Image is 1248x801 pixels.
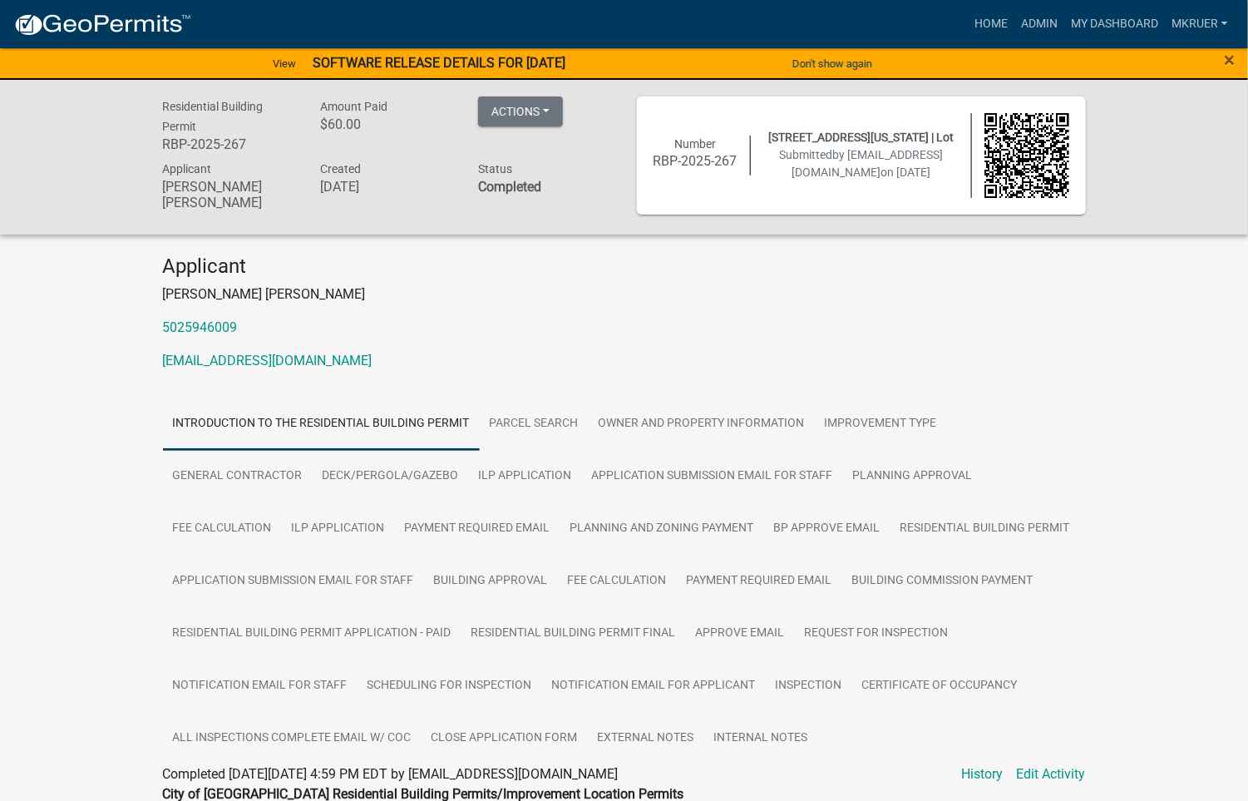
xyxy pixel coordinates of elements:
a: Admin [1014,8,1064,40]
a: Internal Notes [704,712,818,765]
p: [PERSON_NAME] [PERSON_NAME] [163,284,1086,304]
a: Owner and Property Information [589,398,815,451]
a: mkruer [1165,8,1235,40]
span: × [1225,48,1236,72]
a: Close Application Form [422,712,588,765]
a: Fee Calculation [163,502,282,556]
a: All Inspections Complete Email W/ COC [163,712,422,765]
a: ILP Application [282,502,395,556]
strong: Completed [478,179,541,195]
a: Certificate of Occupancy [852,660,1028,713]
a: Notification Email for Applicant [542,660,766,713]
a: ILP Application [469,450,582,503]
button: Don't show again [786,50,879,77]
a: Inspection [766,660,852,713]
h6: [PERSON_NAME] [PERSON_NAME] [163,179,296,210]
span: Status [478,162,512,176]
a: Payment Required Email [395,502,560,556]
span: by [EMAIL_ADDRESS][DOMAIN_NAME] [792,148,943,179]
h6: RBP-2025-267 [163,136,296,152]
a: Residential Building Permit [890,502,1080,556]
a: Application Submission Email for Staff [163,555,424,608]
a: Payment Required Email [677,555,842,608]
a: General Contractor [163,450,313,503]
span: [STREET_ADDRESS][US_STATE] | Lot [768,131,954,144]
span: Submitted on [DATE] [779,148,943,179]
button: Actions [478,96,563,126]
a: History [962,764,1004,784]
span: Applicant [163,162,212,176]
a: View [266,50,303,77]
img: QR code [984,113,1069,198]
h6: $60.00 [320,116,453,132]
button: Close [1225,50,1236,70]
a: Edit Activity [1017,764,1086,784]
h4: Applicant [163,255,1086,279]
a: Residential Building Permit Final [461,607,686,660]
a: Application Submission Email for Staff [582,450,843,503]
a: Fee Calculation [558,555,677,608]
a: Improvement Type [815,398,947,451]
span: Completed [DATE][DATE] 4:59 PM EDT by [EMAIL_ADDRESS][DOMAIN_NAME] [163,766,619,782]
h6: [DATE] [320,179,453,195]
span: Number [674,137,716,151]
a: Parcel search [480,398,589,451]
a: Building Approval [424,555,558,608]
a: Planning Approval [843,450,983,503]
a: Request for Inspection [795,607,959,660]
a: [EMAIL_ADDRESS][DOMAIN_NAME] [163,353,372,368]
a: 5025946009 [163,319,238,335]
span: Residential Building Permit [163,100,264,133]
a: Approve Email [686,607,795,660]
a: External Notes [588,712,704,765]
span: Created [320,162,361,176]
a: Building Commission Payment [842,555,1043,608]
a: Introduction to the Residential Building Permit [163,398,480,451]
a: Notification Email for Staff [163,660,358,713]
a: BP Approve Email [764,502,890,556]
h6: RBP-2025-267 [654,153,738,169]
a: My Dashboard [1064,8,1165,40]
a: Residential Building Permit Application - Paid [163,607,461,660]
span: Amount Paid [320,100,387,113]
strong: SOFTWARE RELEASE DETAILS FOR [DATE] [313,55,565,71]
a: Home [968,8,1014,40]
a: Deck/Pergola/Gazebo [313,450,469,503]
a: Scheduling for Inspection [358,660,542,713]
a: Planning and Zoning Payment [560,502,764,556]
